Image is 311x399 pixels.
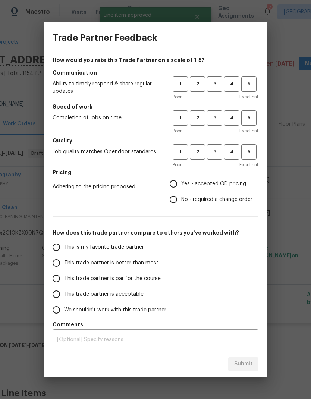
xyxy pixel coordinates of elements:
[173,76,188,92] button: 1
[173,127,182,135] span: Poor
[173,144,188,160] button: 1
[191,148,204,156] span: 2
[53,32,157,43] h3: Trade Partner Feedback
[64,259,158,267] span: This trade partner is better than most
[53,148,161,155] span: Job quality matches Opendoor standards
[53,183,158,191] span: Adhering to the pricing proposed
[191,114,204,122] span: 2
[64,244,144,251] span: This is my favorite trade partner
[181,180,246,188] span: Yes - accepted OD pricing
[224,144,239,160] button: 4
[173,148,187,156] span: 1
[242,80,256,88] span: 5
[190,76,205,92] button: 2
[53,69,258,76] h5: Communication
[224,76,239,92] button: 4
[242,148,256,156] span: 5
[53,169,258,176] h5: Pricing
[170,176,258,207] div: Pricing
[173,110,188,126] button: 1
[64,306,166,314] span: We shouldn't work with this trade partner
[190,144,205,160] button: 2
[53,80,161,95] span: Ability to timely respond & share regular updates
[207,76,222,92] button: 3
[207,144,222,160] button: 3
[239,127,258,135] span: Excellent
[173,93,182,101] span: Poor
[208,80,222,88] span: 3
[173,161,182,169] span: Poor
[53,114,161,122] span: Completion of jobs on time
[53,137,258,144] h5: Quality
[225,148,239,156] span: 4
[191,80,204,88] span: 2
[241,110,257,126] button: 5
[242,114,256,122] span: 5
[208,114,222,122] span: 3
[207,110,222,126] button: 3
[225,114,239,122] span: 4
[64,290,144,298] span: This trade partner is acceptable
[173,114,187,122] span: 1
[173,80,187,88] span: 1
[239,93,258,101] span: Excellent
[208,148,222,156] span: 3
[190,110,205,126] button: 2
[225,80,239,88] span: 4
[53,239,258,318] div: How does this trade partner compare to others you’ve worked with?
[241,144,257,160] button: 5
[181,196,252,204] span: No - required a change order
[53,103,258,110] h5: Speed of work
[64,275,161,283] span: This trade partner is par for the course
[224,110,239,126] button: 4
[53,56,258,64] h4: How would you rate this Trade Partner on a scale of 1-5?
[239,161,258,169] span: Excellent
[53,229,258,236] h5: How does this trade partner compare to others you’ve worked with?
[241,76,257,92] button: 5
[53,321,258,328] h5: Comments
